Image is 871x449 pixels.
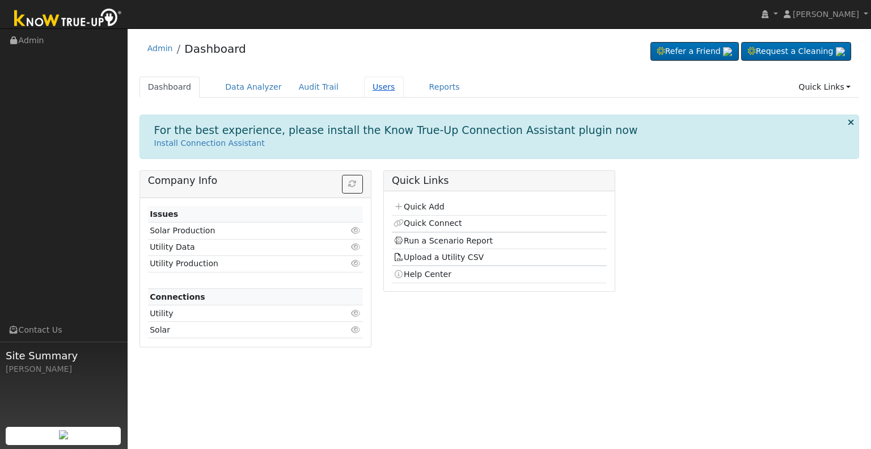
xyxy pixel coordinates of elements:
img: retrieve [836,47,845,56]
a: Help Center [394,270,451,279]
strong: Connections [150,292,205,301]
h1: For the best experience, please install the Know True-Up Connection Assistant plugin now [154,124,638,137]
i: Click to view [351,243,361,251]
td: Utility Data [148,239,328,255]
td: Utility [148,305,328,322]
a: Quick Add [394,202,444,211]
a: Install Connection Assistant [154,139,265,148]
h5: Quick Links [392,175,607,187]
a: Users [364,77,404,98]
i: Click to view [351,326,361,334]
td: Solar [148,322,328,338]
a: Quick Connect [394,219,462,228]
span: [PERSON_NAME] [793,10,859,19]
div: [PERSON_NAME] [6,363,121,375]
i: Click to view [351,259,361,267]
i: Click to view [351,309,361,317]
a: Reports [421,77,468,98]
a: Quick Links [790,77,859,98]
span: Site Summary [6,348,121,363]
a: Admin [147,44,173,53]
a: Dashboard [184,42,246,56]
i: Click to view [351,226,361,234]
a: Data Analyzer [217,77,290,98]
img: Know True-Up [9,6,128,32]
img: retrieve [59,430,68,439]
a: Run a Scenario Report [394,236,493,245]
td: Utility Production [148,255,328,272]
a: Audit Trail [290,77,347,98]
td: Solar Production [148,223,328,239]
h5: Company Info [148,175,363,187]
img: retrieve [723,47,732,56]
strong: Issues [150,209,178,219]
a: Dashboard [139,77,200,98]
a: Refer a Friend [650,42,739,61]
a: Upload a Utility CSV [394,253,484,262]
a: Request a Cleaning [741,42,851,61]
